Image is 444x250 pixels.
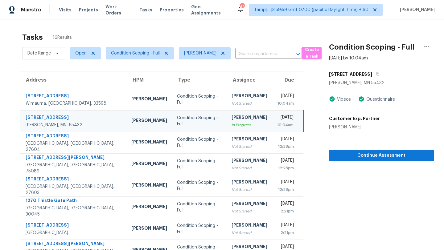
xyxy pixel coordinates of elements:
th: Assignee [227,71,272,89]
div: [DATE] [277,93,294,100]
div: Not Started [232,230,267,236]
div: 12:28pm [277,187,294,193]
span: [PERSON_NAME] [397,7,435,13]
div: [DATE] [277,136,294,143]
div: 424 [240,4,244,10]
div: Questionnaire [364,96,395,103]
div: 10:04am [277,122,294,128]
div: [PERSON_NAME] [232,200,267,208]
button: Create a Task [302,47,322,59]
span: Create a Task [305,46,319,60]
div: [PERSON_NAME] [131,160,167,168]
div: [GEOGRAPHIC_DATA], [GEOGRAPHIC_DATA], 27603 [26,183,121,196]
div: Not Started [232,100,267,107]
th: HPM [126,71,172,89]
input: Search by address [235,49,285,59]
div: Videos [335,96,351,103]
span: Properties [160,7,184,13]
span: Projects [79,7,98,13]
div: Condition Scoping - Full [177,136,222,149]
h2: Condition Scoping - Full [329,44,414,50]
div: Condition Scoping - Full [177,115,222,127]
span: Continue Assessment [334,152,429,159]
span: Maestro [21,7,41,13]
div: [PERSON_NAME] [131,117,167,125]
th: Address [20,71,126,89]
div: [DATE] by 10:04am [329,55,368,61]
div: Condition Scoping - Full [177,179,222,192]
div: [STREET_ADDRESS][PERSON_NAME] [26,154,121,162]
div: Not Started [232,187,267,193]
div: [PERSON_NAME] [232,114,267,122]
span: Tamp[…]3:59:59 Gmt 0700 (pacific Daylight Time) + 60 [254,7,368,13]
h5: [STREET_ADDRESS] [329,71,372,77]
button: Copy Address [372,69,380,80]
div: 2:21pm [277,208,294,214]
button: Open [294,50,302,58]
div: [GEOGRAPHIC_DATA], [GEOGRAPHIC_DATA], 75089 [26,162,121,174]
div: Condition Scoping - Full [177,201,222,213]
div: Not Started [232,165,267,171]
h2: Tasks [22,34,43,40]
div: [PERSON_NAME] [131,225,167,233]
div: [PERSON_NAME] [131,139,167,147]
div: [DATE] [277,222,294,230]
div: [DATE] [277,179,294,187]
div: [PERSON_NAME] [329,124,380,130]
h5: Customer Exp. Partner [329,115,380,122]
span: Visits [59,7,72,13]
div: 2:21pm [277,230,294,236]
span: Date Range [27,50,51,56]
span: Open [75,50,87,56]
div: [STREET_ADDRESS] [26,176,121,183]
div: [STREET_ADDRESS] [26,222,121,230]
span: Tasks [139,8,152,12]
div: [GEOGRAPHIC_DATA], [GEOGRAPHIC_DATA], 27604 [26,140,121,153]
div: [STREET_ADDRESS][PERSON_NAME] [26,240,121,248]
div: 10:04am [277,100,294,107]
div: [PERSON_NAME] [232,136,267,143]
th: Type [172,71,227,89]
span: 16 Results [53,34,72,41]
div: [PERSON_NAME] [232,157,267,165]
div: Condition Scoping - Full [177,93,222,106]
div: In Progress [232,122,267,128]
div: [DATE] [277,114,294,122]
div: [PERSON_NAME] [232,179,267,187]
span: Work Orders [105,4,132,16]
img: Artifact Present Icon [358,96,364,102]
div: [GEOGRAPHIC_DATA] [26,230,121,236]
div: 12:28pm [277,143,294,150]
div: [PERSON_NAME] [131,182,167,190]
div: [DATE] [277,157,294,165]
div: [GEOGRAPHIC_DATA], [GEOGRAPHIC_DATA], 30045 [26,205,121,217]
div: [PERSON_NAME] [131,96,167,103]
div: [PERSON_NAME], MN 55432 [329,80,434,86]
div: [PERSON_NAME] [232,93,267,100]
div: [PERSON_NAME], MN, 55432 [26,122,121,128]
div: Condition Scoping - Full [177,158,222,170]
img: Artifact Present Icon [329,96,335,102]
div: [STREET_ADDRESS] [26,133,121,140]
button: Continue Assessment [329,150,434,161]
div: [STREET_ADDRESS] [26,93,121,100]
div: 1270 Thistle Gate Path [26,197,121,205]
div: [PERSON_NAME] [131,204,167,211]
div: [DATE] [277,200,294,208]
div: Condition Scoping - Full [177,223,222,235]
div: [STREET_ADDRESS] [26,114,121,122]
span: [PERSON_NAME] [184,50,216,56]
div: [PERSON_NAME] [232,222,267,230]
span: Geo Assignments [191,4,229,16]
div: Not Started [232,208,267,214]
div: Not Started [232,143,267,150]
span: Condition Scoping - Full [111,50,160,56]
div: Wimauma, [GEOGRAPHIC_DATA], 33598 [26,100,121,107]
th: Due [272,71,304,89]
div: 12:28pm [277,165,294,171]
